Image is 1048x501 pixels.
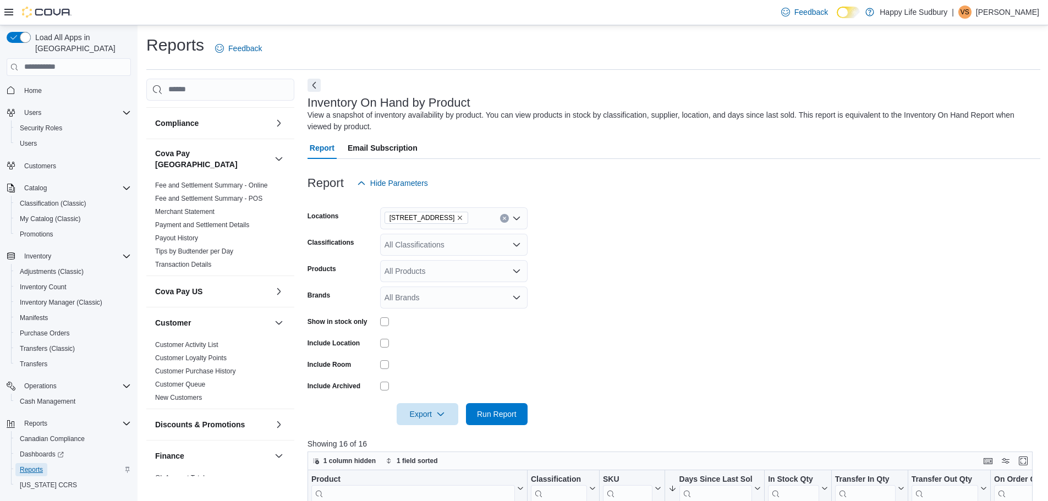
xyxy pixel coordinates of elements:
a: Customer Queue [155,381,205,388]
span: Cash Management [20,397,75,406]
h1: Reports [146,34,204,56]
a: [US_STATE] CCRS [15,478,81,492]
span: Inventory Count [15,280,131,294]
a: Dashboards [11,447,135,462]
a: Customer Loyalty Points [155,354,227,362]
button: Open list of options [512,240,521,249]
a: Purchase Orders [15,327,74,340]
span: [STREET_ADDRESS] [389,212,455,223]
button: Manifests [11,310,135,326]
a: Users [15,137,41,150]
div: Cova Pay [GEOGRAPHIC_DATA] [146,179,294,276]
span: Inventory [24,252,51,261]
span: Manifests [20,313,48,322]
span: New Customers [155,393,202,402]
button: Reports [2,416,135,431]
span: Transfers [15,357,131,371]
span: Feedback [228,43,262,54]
button: Discounts & Promotions [155,419,270,430]
span: Customers [24,162,56,170]
span: Adjustments (Classic) [20,267,84,276]
a: Canadian Compliance [15,432,89,445]
span: Merchant Statement [155,207,215,216]
label: Include Room [308,360,351,369]
a: Payout History [155,234,198,242]
button: Inventory [2,249,135,264]
button: Enter fullscreen [1017,454,1030,467]
button: My Catalog (Classic) [11,211,135,227]
span: Fee and Settlement Summary - POS [155,194,262,203]
a: Classification (Classic) [15,197,91,210]
a: Feedback [777,1,832,23]
span: Feedback [794,7,828,18]
p: Happy Life Sudbury [880,5,947,19]
a: Inventory Manager (Classic) [15,296,107,309]
button: Operations [20,379,61,393]
button: Home [2,82,135,98]
div: Transfer Out Qty [911,474,978,485]
div: Customer [146,338,294,409]
button: Cash Management [11,394,135,409]
button: Display options [999,454,1012,467]
button: Cova Pay [GEOGRAPHIC_DATA] [272,152,286,166]
span: Dashboards [20,450,64,459]
button: Export [397,403,458,425]
button: Cova Pay US [155,286,270,297]
button: Security Roles [11,120,135,136]
button: Reports [20,417,52,430]
span: Promotions [15,228,131,241]
button: Next [308,79,321,92]
span: Export [403,403,452,425]
button: Remove 3045 Old Highway 69 Unit 2 from selection in this group [457,214,463,221]
button: Operations [2,378,135,394]
button: Hide Parameters [353,172,432,194]
p: | [952,5,954,19]
span: My Catalog (Classic) [20,214,81,223]
div: Classification [531,474,587,485]
span: Fee and Settlement Summary - Online [155,181,268,190]
a: Dashboards [15,448,68,461]
button: [US_STATE] CCRS [11,477,135,493]
span: 1 field sorted [397,456,438,465]
a: Tips by Budtender per Day [155,247,233,255]
button: Compliance [272,117,286,130]
span: Classification (Classic) [15,197,131,210]
span: Tips by Budtender per Day [155,247,233,256]
button: Reports [11,462,135,477]
a: Adjustments (Classic) [15,265,88,278]
span: Dashboards [15,448,131,461]
div: Transfer In Qty [835,474,896,485]
h3: Compliance [155,118,199,129]
a: Cash Management [15,395,80,408]
button: Inventory Manager (Classic) [11,295,135,310]
a: Payment and Settlement Details [155,221,249,229]
span: Cash Management [15,395,131,408]
button: Transfers (Classic) [11,341,135,356]
h3: Inventory On Hand by Product [308,96,470,109]
a: Merchant Statement [155,208,215,216]
span: Home [20,84,131,97]
label: Brands [308,291,330,300]
a: GL Account Totals [155,474,208,482]
span: Load All Apps in [GEOGRAPHIC_DATA] [31,32,131,54]
span: Classification (Classic) [20,199,86,208]
span: GL Account Totals [155,474,208,482]
button: Open list of options [512,214,521,223]
span: Transfers (Classic) [15,342,131,355]
button: Customer [272,316,286,329]
button: Users [2,105,135,120]
a: Reports [15,463,47,476]
button: Adjustments (Classic) [11,264,135,279]
div: Product [311,474,515,485]
div: SKU [603,474,652,485]
a: Customer Activity List [155,341,218,349]
a: Home [20,84,46,97]
div: Victoria Suotaila [958,5,972,19]
span: Purchase Orders [15,327,131,340]
span: Report [310,137,334,159]
button: Cova Pay US [272,285,286,298]
span: Users [20,139,37,148]
button: Customers [2,158,135,174]
button: Finance [272,449,286,463]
